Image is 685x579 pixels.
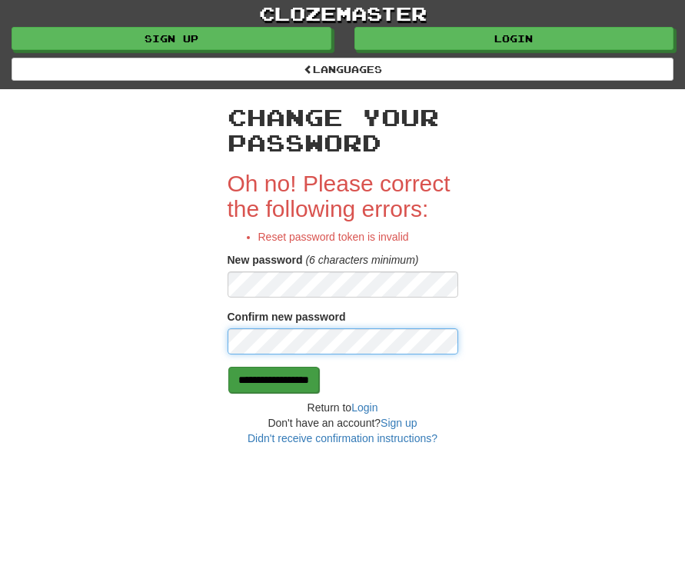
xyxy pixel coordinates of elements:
a: Login [354,27,674,50]
a: Languages [12,58,673,81]
li: Reset password token is invalid [258,229,458,245]
a: Sign up [381,417,417,429]
h2: Oh no! Please correct the following errors: [228,171,458,221]
a: Didn't receive confirmation instructions? [248,432,437,444]
label: Confirm new password [228,309,346,324]
a: Sign up [12,27,331,50]
em: (6 characters minimum) [305,254,418,266]
a: Login [351,401,377,414]
label: New password [228,252,303,268]
div: Return to Don't have an account? [228,400,458,446]
h2: Change your password [228,105,458,155]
